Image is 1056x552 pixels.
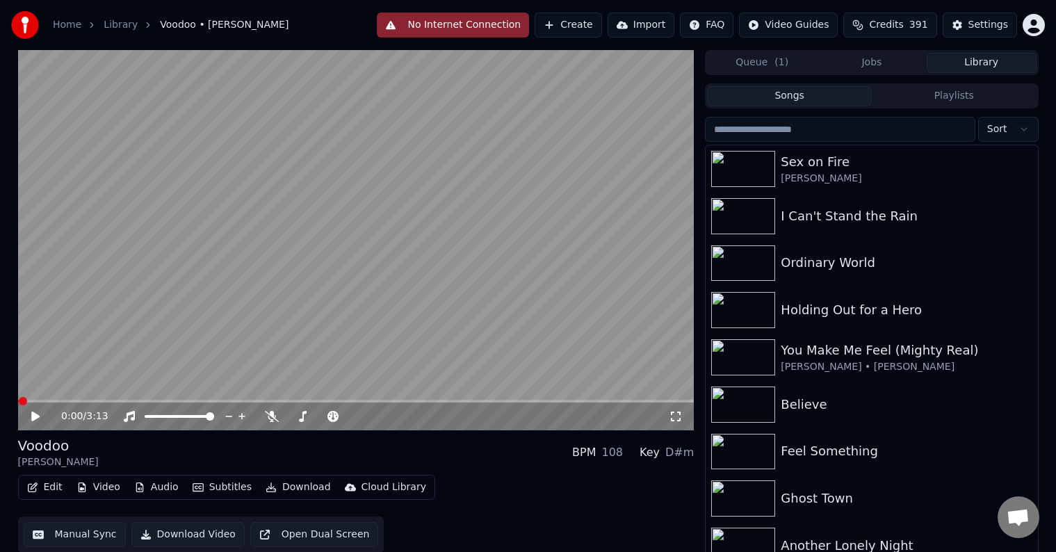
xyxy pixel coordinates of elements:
div: Ordinary World [781,253,1032,273]
span: 391 [909,18,928,32]
button: Import [608,13,674,38]
button: Open Dual Screen [250,522,379,547]
div: Cloud Library [362,480,426,494]
button: Songs [707,86,872,106]
span: Credits [869,18,903,32]
div: BPM [572,444,596,461]
span: 0:00 [61,409,83,423]
span: Sort [987,122,1007,136]
button: Subtitles [187,478,257,497]
nav: breadcrumb [53,18,289,32]
div: [PERSON_NAME] [781,172,1032,186]
button: FAQ [680,13,733,38]
button: Playlists [872,86,1037,106]
button: Manual Sync [24,522,126,547]
div: Feel Something [781,441,1032,461]
button: Download [260,478,336,497]
button: No Internet Connection [377,13,529,38]
div: / [61,409,95,423]
a: Home [53,18,81,32]
div: You Make Me Feel (Mighty Real) [781,341,1032,360]
div: Key [640,444,660,461]
div: [PERSON_NAME] [18,455,99,469]
button: Library [927,53,1037,73]
span: Voodoo • [PERSON_NAME] [160,18,289,32]
div: [PERSON_NAME] • [PERSON_NAME] [781,360,1032,374]
span: ( 1 ) [774,56,788,70]
div: D#m [665,444,694,461]
div: Settings [968,18,1008,32]
img: youka [11,11,39,39]
button: Queue [707,53,817,73]
button: Create [535,13,602,38]
a: Open chat [998,496,1039,538]
div: I Can't Stand the Rain [781,206,1032,226]
button: Video [71,478,126,497]
div: Voodoo [18,436,99,455]
button: Jobs [817,53,927,73]
button: Settings [943,13,1017,38]
span: 3:13 [86,409,108,423]
div: Ghost Town [781,489,1032,508]
div: 108 [601,444,623,461]
button: Video Guides [739,13,838,38]
button: Download Video [131,522,245,547]
button: Edit [22,478,68,497]
button: Audio [129,478,184,497]
button: Credits391 [843,13,936,38]
a: Library [104,18,138,32]
div: Sex on Fire [781,152,1032,172]
div: Holding Out for a Hero [781,300,1032,320]
div: Believe [781,395,1032,414]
